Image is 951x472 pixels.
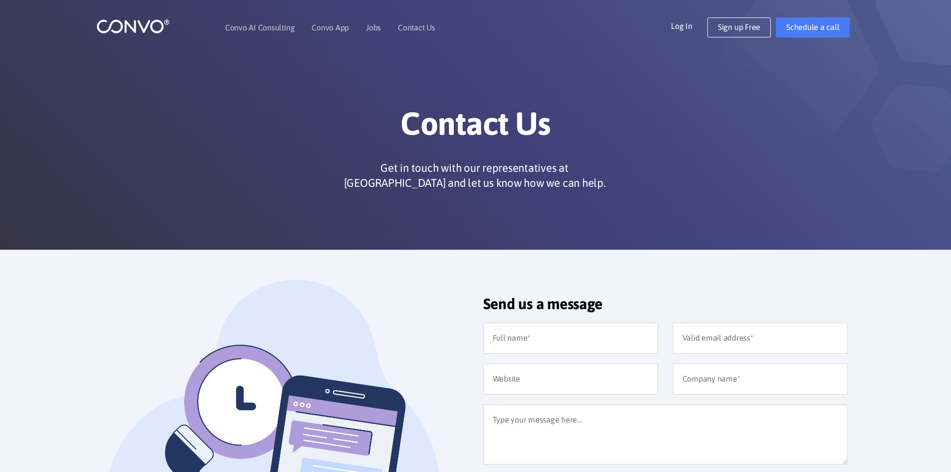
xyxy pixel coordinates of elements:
h1: Contact Us [199,104,753,150]
input: Full name* [483,323,658,354]
a: Convo AI Consulting [225,23,295,31]
a: Schedule a call [776,17,850,37]
h2: Send us a message [483,295,848,320]
input: Company name* [673,364,848,395]
a: Jobs [366,23,381,31]
a: Convo App [312,23,349,31]
input: Website [483,364,658,395]
a: Sign up Free [707,17,771,37]
p: Get in touch with our representatives at [GEOGRAPHIC_DATA] and let us know how we can help. [340,160,610,190]
a: Contact Us [398,23,435,31]
a: Log In [671,17,707,33]
input: Valid email address* [673,323,848,354]
img: logo_1.png [96,18,170,34]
